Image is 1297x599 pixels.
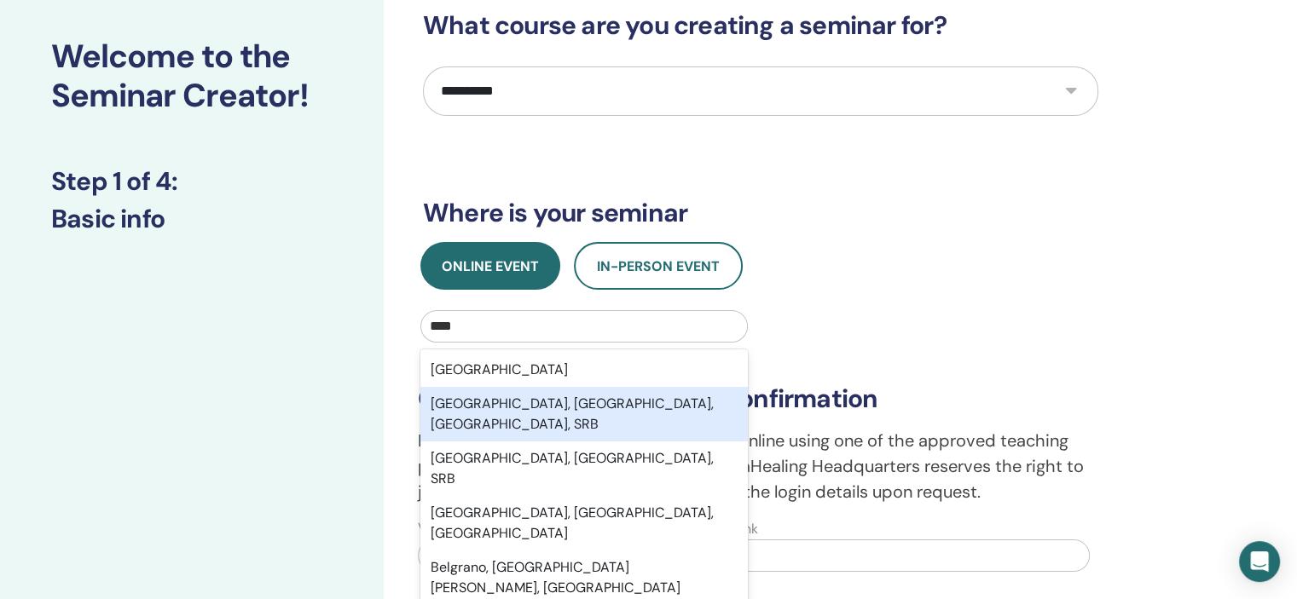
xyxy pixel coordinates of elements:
[51,166,333,197] h3: Step 1 of 4 :
[574,242,743,290] button: In-Person Event
[423,10,1098,41] h3: What course are you creating a seminar for?
[418,518,570,539] label: Video streaming service
[420,242,560,290] button: Online Event
[51,204,333,234] h3: Basic info
[420,353,748,387] div: [GEOGRAPHIC_DATA]
[420,441,748,496] div: [GEOGRAPHIC_DATA], [GEOGRAPHIC_DATA], SRB
[423,198,1098,228] h3: Where is your seminar
[418,383,1103,414] h3: Online Teaching Platform Confirmation
[51,37,333,115] h2: Welcome to the Seminar Creator!
[1239,541,1280,582] div: Open Intercom Messenger
[420,387,748,441] div: [GEOGRAPHIC_DATA], [GEOGRAPHIC_DATA], [GEOGRAPHIC_DATA], SRB
[420,496,748,550] div: [GEOGRAPHIC_DATA], [GEOGRAPHIC_DATA], [GEOGRAPHIC_DATA]
[442,257,539,275] span: Online Event
[597,257,720,275] span: In-Person Event
[418,428,1103,504] p: I confirm that I am teaching this seminar online using one of the approved teaching platforms bel...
